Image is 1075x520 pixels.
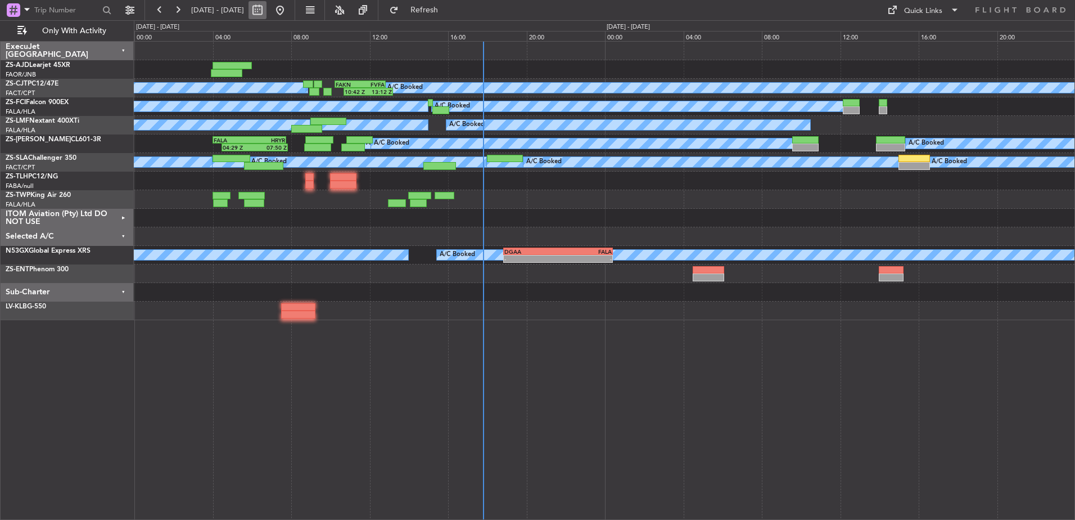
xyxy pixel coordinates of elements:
[214,137,250,144] div: FALA
[6,118,29,124] span: ZS-LMF
[134,31,213,41] div: 00:00
[558,248,612,255] div: FALA
[904,6,942,17] div: Quick Links
[526,154,562,171] div: A/C Booked
[360,81,385,88] div: FVFA
[6,62,70,69] a: ZS-AJDLearjet 45XR
[6,266,69,273] a: ZS-ENTPhenom 300
[255,144,287,151] div: 07:50 Z
[368,88,392,95] div: 13:12 Z
[6,192,30,199] span: ZS-TWP
[527,31,606,41] div: 20:00
[6,136,71,143] span: ZS-[PERSON_NAME]
[136,23,179,32] div: [DATE] - [DATE]
[504,248,558,255] div: DGAA
[223,144,255,151] div: 04:29 Z
[29,27,119,35] span: Only With Activity
[919,31,997,41] div: 16:00
[6,155,76,162] a: ZS-SLAChallenger 350
[6,173,28,180] span: ZS-TLH
[6,192,71,199] a: ZS-TWPKing Air 260
[34,2,99,19] input: Trip Number
[684,31,762,41] div: 04:00
[6,99,69,106] a: ZS-FCIFalcon 900EX
[909,135,944,152] div: A/C Booked
[191,5,244,15] span: [DATE] - [DATE]
[366,135,401,152] div: A/C Booked
[6,80,28,87] span: ZS-CJT
[504,255,558,262] div: -
[6,107,35,116] a: FALA/HLA
[558,255,612,262] div: -
[6,163,35,172] a: FACT/CPT
[435,98,470,115] div: A/C Booked
[932,154,967,171] div: A/C Booked
[370,31,449,41] div: 12:00
[336,81,360,88] div: FAKN
[6,303,27,310] span: LV-KLB
[6,266,29,273] span: ZS-ENT
[6,62,29,69] span: ZS-AJD
[449,116,485,133] div: A/C Booked
[841,31,919,41] div: 12:00
[6,126,35,135] a: FALA/HLA
[401,6,448,14] span: Refresh
[6,70,36,79] a: FAOR/JNB
[6,173,58,180] a: ZS-TLHPC12/NG
[6,200,35,209] a: FALA/HLA
[6,118,79,124] a: ZS-LMFNextant 400XTi
[6,248,91,254] a: N53GXGlobal Express XRS
[440,246,475,263] div: A/C Booked
[213,31,292,41] div: 04:00
[345,88,368,95] div: 10:42 Z
[6,182,34,190] a: FABA/null
[6,136,101,143] a: ZS-[PERSON_NAME]CL601-3R
[607,23,650,32] div: [DATE] - [DATE]
[291,31,370,41] div: 08:00
[6,248,29,254] span: N53GX
[605,31,684,41] div: 00:00
[12,22,122,40] button: Only With Activity
[374,135,409,152] div: A/C Booked
[6,155,28,162] span: ZS-SLA
[882,1,965,19] button: Quick Links
[762,31,841,41] div: 08:00
[448,31,527,41] div: 16:00
[384,1,451,19] button: Refresh
[6,80,58,87] a: ZS-CJTPC12/47E
[6,303,46,310] a: LV-KLBG-550
[6,99,26,106] span: ZS-FCI
[6,89,35,97] a: FACT/CPT
[249,137,285,144] div: HRYR
[387,79,423,96] div: A/C Booked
